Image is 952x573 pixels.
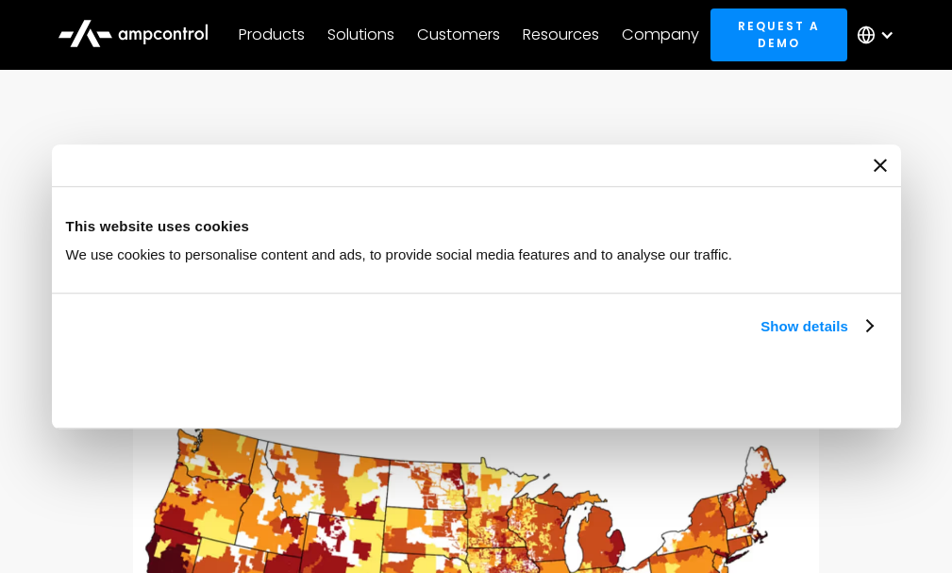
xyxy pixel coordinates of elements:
[710,8,848,60] a: Request a demo
[239,25,305,45] div: Products
[327,25,394,45] div: Solutions
[622,25,699,45] div: Company
[874,159,887,172] button: Close banner
[417,25,500,45] div: Customers
[523,25,599,45] div: Resources
[66,246,733,262] span: We use cookies to personalise content and ads, to provide social media features and to analyse ou...
[66,215,887,238] div: This website uses cookies
[615,359,886,413] button: Okay
[760,315,872,338] a: Show details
